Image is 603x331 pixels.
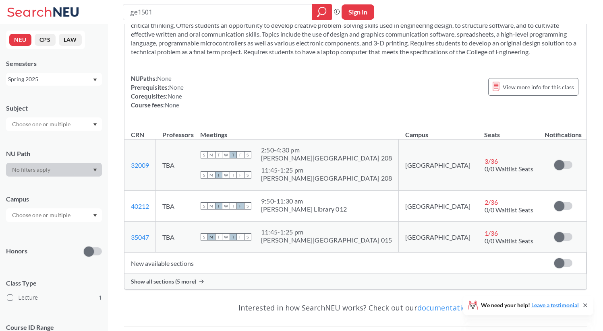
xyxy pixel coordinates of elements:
th: Seats [478,122,540,140]
a: 40212 [131,202,149,210]
th: Notifications [540,122,586,140]
div: Dropdown arrow [6,117,102,131]
div: Dropdown arrow [6,163,102,177]
span: T [215,171,222,179]
span: F [237,233,244,241]
span: 0/0 Waitlist Seats [485,165,533,173]
div: Show all sections (5 more) [124,274,586,289]
input: Choose one or multiple [8,210,76,220]
span: Show all sections (5 more) [131,278,196,285]
span: M [208,151,215,158]
td: TBA [156,222,194,253]
span: View more info for this class [503,82,574,92]
td: [GEOGRAPHIC_DATA] [399,140,478,191]
div: Spring 2025Dropdown arrow [6,73,102,86]
div: Dropdown arrow [6,208,102,222]
span: W [222,171,230,179]
span: None [168,93,182,100]
th: Professors [156,122,194,140]
span: S [244,233,251,241]
div: Semesters [6,59,102,68]
span: 1 / 36 [485,229,498,237]
span: T [215,202,222,210]
td: TBA [156,140,194,191]
span: T [230,202,237,210]
span: None [165,101,179,109]
span: F [237,171,244,179]
div: 9:50 - 11:30 am [261,197,347,205]
span: T [215,233,222,241]
div: Spring 2025 [8,75,92,84]
a: Leave a testimonial [531,302,579,308]
div: NUPaths: Prerequisites: Corequisites: Course fees: [131,74,184,109]
span: W [222,202,230,210]
div: 2:50 - 4:30 pm [261,146,392,154]
button: NEU [9,34,31,46]
span: M [208,233,215,241]
div: magnifying glass [312,4,332,20]
div: Subject [6,104,102,113]
section: Introduces students to the engineering design process and algorithmic thinking using a combinatio... [131,12,580,56]
span: W [222,151,230,158]
span: 1 [99,293,102,302]
div: [PERSON_NAME] Library 012 [261,205,347,213]
div: 11:45 - 1:25 pm [261,166,392,174]
span: T [230,151,237,158]
span: S [244,171,251,179]
span: M [208,202,215,210]
span: 0/0 Waitlist Seats [485,237,533,245]
td: TBA [156,191,194,222]
span: T [230,233,237,241]
span: 2 / 36 [485,198,498,206]
span: S [244,151,251,158]
div: NU Path [6,149,102,158]
td: New available sections [124,253,540,274]
span: S [201,202,208,210]
svg: Dropdown arrow [93,214,97,217]
div: [PERSON_NAME][GEOGRAPHIC_DATA] 208 [261,154,392,162]
span: M [208,171,215,179]
a: documentation! [417,303,472,312]
span: W [222,233,230,241]
a: 35047 [131,233,149,241]
button: Sign In [342,4,374,20]
td: [GEOGRAPHIC_DATA] [399,222,478,253]
span: None [169,84,184,91]
input: Class, professor, course number, "phrase" [129,5,306,19]
span: 3 / 36 [485,157,498,165]
span: Class Type [6,279,102,288]
span: T [215,151,222,158]
span: S [244,202,251,210]
svg: Dropdown arrow [93,78,97,82]
th: Meetings [194,122,399,140]
td: [GEOGRAPHIC_DATA] [399,191,478,222]
a: 32009 [131,161,149,169]
th: Campus [399,122,478,140]
div: CRN [131,130,144,139]
span: 0/0 Waitlist Seats [485,206,533,214]
span: S [201,151,208,158]
svg: magnifying glass [317,6,327,18]
div: [PERSON_NAME][GEOGRAPHIC_DATA] 015 [261,236,392,244]
input: Choose one or multiple [8,119,76,129]
div: [PERSON_NAME][GEOGRAPHIC_DATA] 208 [261,174,392,182]
span: S [201,171,208,179]
span: F [237,202,244,210]
span: S [201,233,208,241]
button: LAW [59,34,82,46]
label: Lecture [7,292,102,303]
div: Interested in how SearchNEU works? Check out our [124,296,587,319]
button: CPS [35,34,56,46]
span: T [230,171,237,179]
span: We need your help! [481,302,579,308]
svg: Dropdown arrow [93,169,97,172]
svg: Dropdown arrow [93,123,97,126]
p: Honors [6,247,27,256]
div: 11:45 - 1:25 pm [261,228,392,236]
div: Campus [6,195,102,204]
span: F [237,151,244,158]
span: None [157,75,172,82]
